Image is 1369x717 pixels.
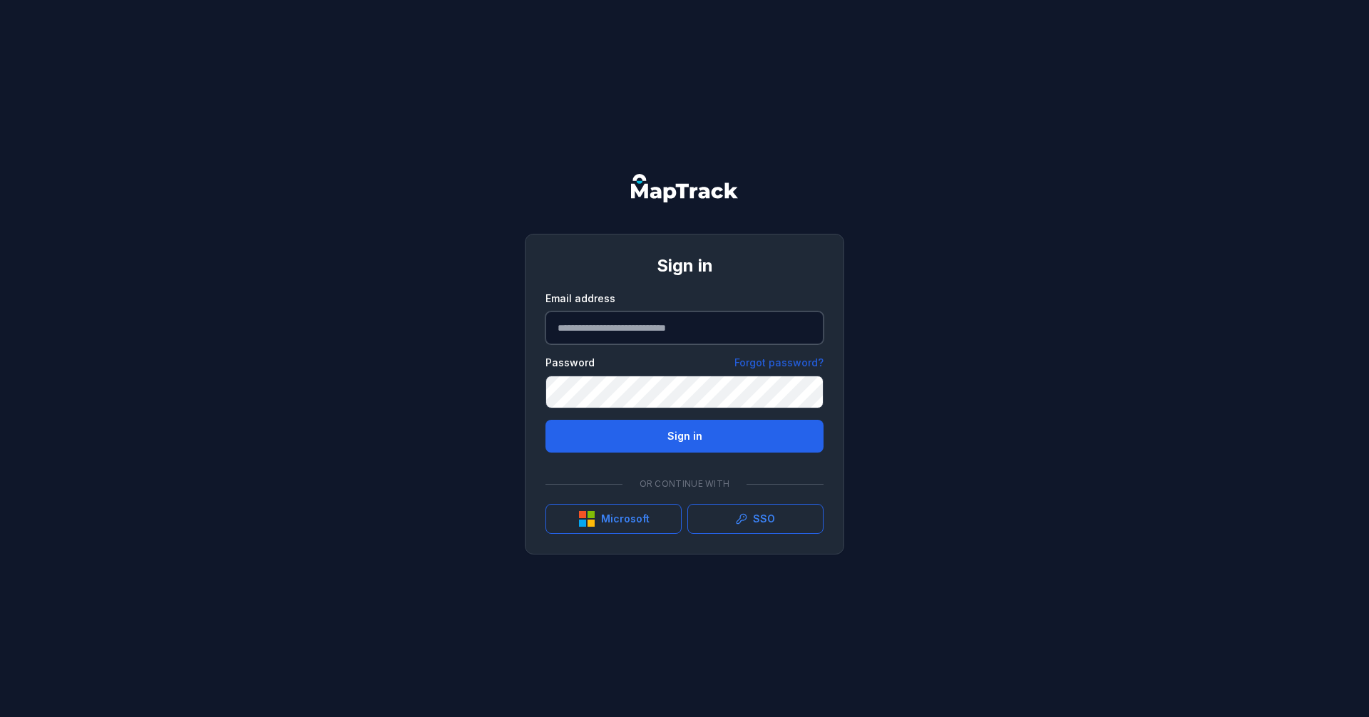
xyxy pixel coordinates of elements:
a: Forgot password? [734,356,824,370]
nav: Global [608,174,761,202]
button: Microsoft [545,504,682,534]
label: Password [545,356,595,370]
label: Email address [545,292,615,306]
h1: Sign in [545,254,824,277]
div: Or continue with [545,470,824,498]
a: SSO [687,504,824,534]
button: Sign in [545,420,824,453]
